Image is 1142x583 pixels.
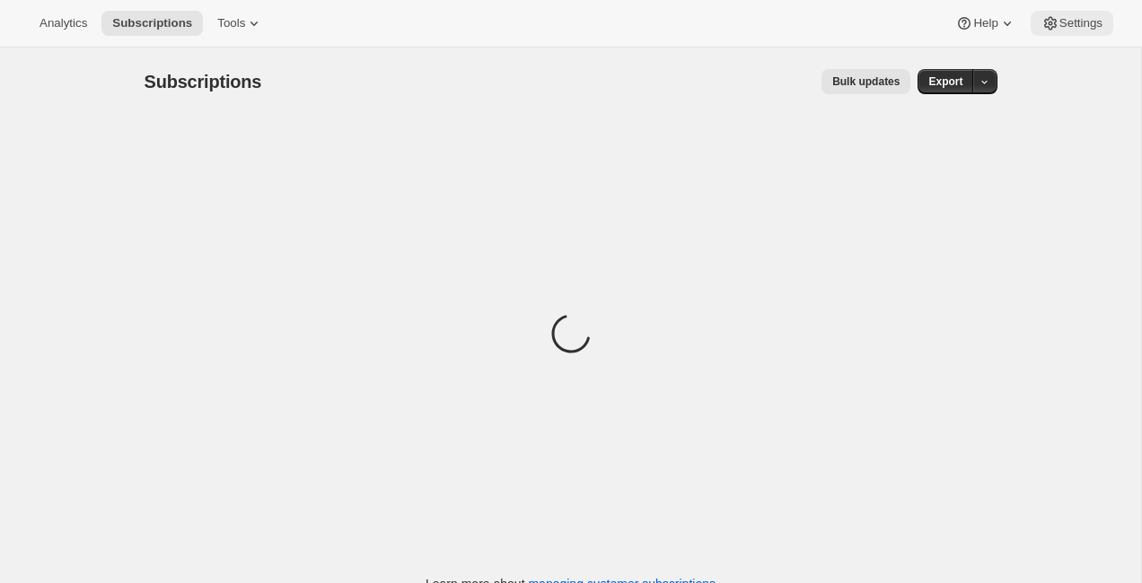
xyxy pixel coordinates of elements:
button: Export [918,69,973,94]
span: Subscriptions [145,72,262,91]
button: Analytics [29,11,98,36]
span: Tools [217,16,245,30]
span: Bulk updates [832,74,900,89]
button: Settings [1031,11,1113,36]
span: Export [928,74,962,89]
button: Help [944,11,1026,36]
span: Help [973,16,997,30]
button: Tools [206,11,274,36]
button: Subscriptions [101,11,203,36]
span: Analytics [40,16,87,30]
button: Bulk updates [821,69,910,94]
span: Settings [1059,16,1102,30]
span: Subscriptions [112,16,192,30]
